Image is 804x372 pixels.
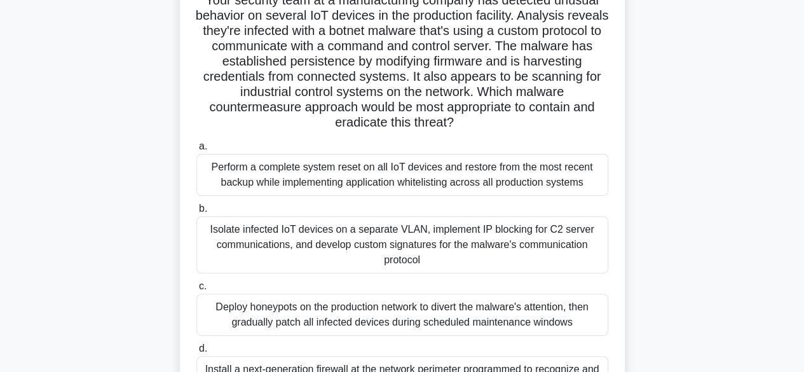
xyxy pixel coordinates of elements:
span: b. [199,203,207,214]
span: a. [199,141,207,151]
div: Isolate infected IoT devices on a separate VLAN, implement IP blocking for C2 server communicatio... [196,216,608,273]
div: Perform a complete system reset on all IoT devices and restore from the most recent backup while ... [196,154,608,196]
span: c. [199,280,207,291]
div: Deploy honeypots on the production network to divert the malware's attention, then gradually patc... [196,294,608,336]
span: d. [199,343,207,354]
